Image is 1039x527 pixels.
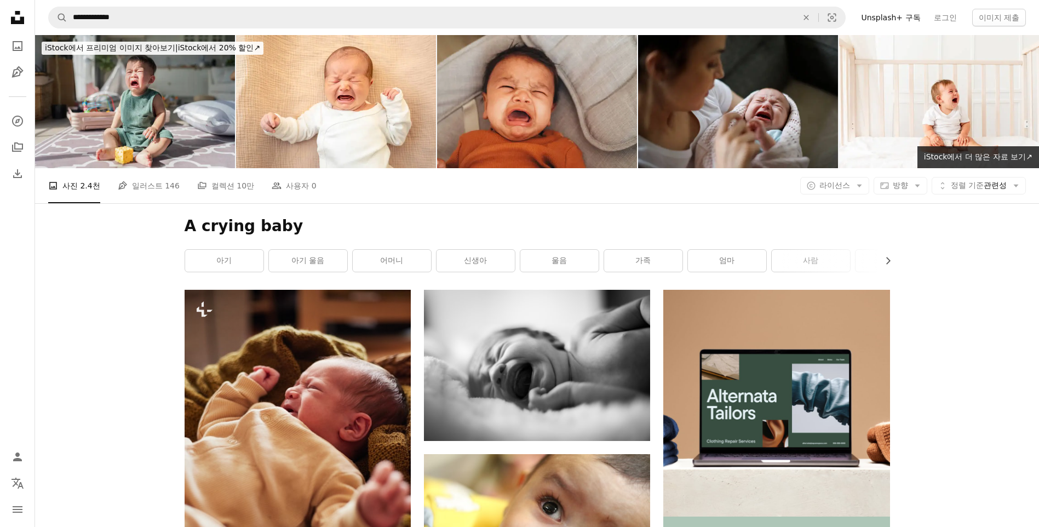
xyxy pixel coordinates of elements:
button: 삭제 [794,7,818,28]
a: 아기가 담요에 누워있다 [185,455,411,465]
img: file-1707885205802-88dd96a21c72image [663,290,889,516]
a: 컬렉션 10만 [197,168,254,203]
a: 사진 [7,35,28,57]
button: Unsplash 검색 [49,7,67,28]
button: 정렬 기준관련성 [932,177,1026,194]
button: 메뉴 [7,499,28,520]
a: 컬렉션 [7,136,28,158]
button: 목록을 오른쪽으로 스크롤 [878,250,890,272]
a: iStock에서 프리미엄 이미지 찾아보기|iStock에서 20% 할인↗ [35,35,270,61]
a: 사람 [772,250,850,272]
a: 가족 [604,250,682,272]
button: 언어 [7,472,28,494]
span: 방향 [893,181,908,190]
a: 사용자 0 [272,168,316,203]
span: iStock에서 20% 할인 ↗ [45,43,260,52]
a: 다운로드 내역 [7,163,28,185]
img: 아기 침대에서 울고 있는 생후 6개월 된 남자 아기 [839,35,1039,168]
a: 어머니 [353,250,431,272]
a: 일러스트 [7,61,28,83]
span: 관련성 [951,180,1007,191]
span: 정렬 기준 [951,181,984,190]
img: 울고 있는 유아 아시아 아기 소년은 양탄자 카펫에 앉아서 외로움을 느끼고 부모가 지원을 위해 그를 잡아야 합니다. [35,35,235,168]
a: Unsplash+ 구독 [854,9,927,26]
img: 혼자 우는 아기 [437,35,637,168]
span: 0 [312,180,317,192]
form: 사이트 전체에서 이미지 찾기 [48,7,846,28]
button: 방향 [874,177,927,194]
a: 입을 벌린 아기 [424,360,650,370]
span: 라이선스 [819,181,850,190]
h1: A crying baby [185,216,890,236]
a: 탐색 [7,110,28,132]
button: 라이선스 [800,177,869,194]
a: iStock에서 더 많은 자료 보기↗ [917,146,1039,168]
span: 10만 [237,180,254,192]
img: 입을 벌린 아기 [424,290,650,440]
a: 로그인 / 가입 [7,446,28,468]
img: 엄마의 손에 울고 있는 갓난아기 [638,35,838,168]
button: 시각적 검색 [819,7,845,28]
button: 이미지 제출 [972,9,1026,26]
a: 울음 [520,250,599,272]
a: 아기 [185,250,263,272]
a: 일러스트 146 [118,168,180,203]
a: 아이 [856,250,934,272]
span: iStock에서 더 많은 자료 보기 ↗ [924,152,1032,161]
a: 엄마 [688,250,766,272]
a: 아기 울음 [269,250,347,272]
img: Newborn baby. Newborn baby girl crying. [236,35,436,168]
span: 146 [165,180,180,192]
a: 로그인 [927,9,963,26]
a: 신생아 [437,250,515,272]
span: iStock에서 프리미엄 이미지 찾아보기 | [45,43,178,52]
